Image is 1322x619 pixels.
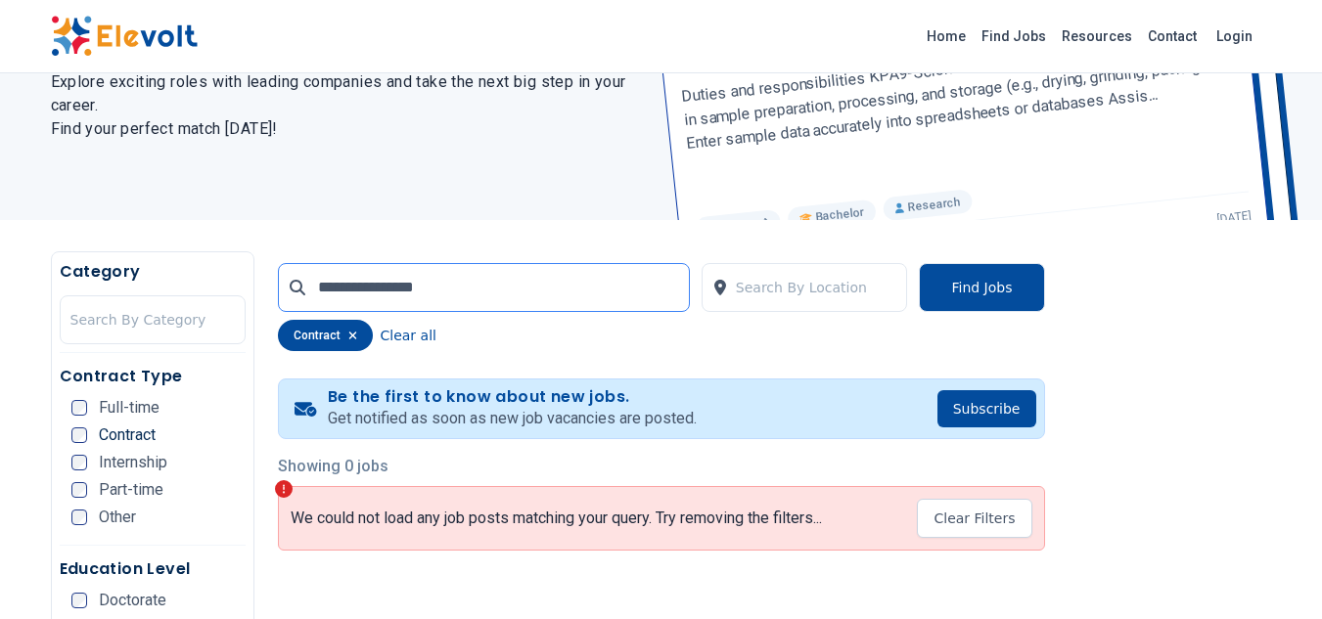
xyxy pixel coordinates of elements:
[919,263,1044,312] button: Find Jobs
[60,557,246,581] h5: Education Level
[1140,21,1205,52] a: Contact
[71,427,87,443] input: Contract
[381,320,436,351] button: Clear all
[51,16,198,57] img: Elevolt
[99,482,163,498] span: Part-time
[278,320,373,351] div: contract
[1224,525,1322,619] iframe: Chat Widget
[917,499,1031,538] button: Clear Filters
[51,70,638,141] h2: Explore exciting roles with leading companies and take the next big step in your career. Find you...
[291,508,822,528] p: We could not load any job posts matching your query. Try removing the filters...
[99,509,136,525] span: Other
[937,390,1036,427] button: Subscribe
[60,260,246,284] h5: Category
[99,455,167,470] span: Internship
[99,593,166,608] span: Doctorate
[328,387,697,407] h4: Be the first to know about new jobs.
[974,21,1054,52] a: Find Jobs
[71,593,87,608] input: Doctorate
[328,407,697,430] p: Get notified as soon as new job vacancies are posted.
[278,455,1045,478] p: Showing 0 jobs
[99,427,156,443] span: Contract
[1205,17,1264,56] a: Login
[1054,21,1140,52] a: Resources
[71,482,87,498] input: Part-time
[60,365,246,388] h5: Contract Type
[919,21,974,52] a: Home
[71,509,87,525] input: Other
[99,400,160,416] span: Full-time
[71,400,87,416] input: Full-time
[71,455,87,470] input: Internship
